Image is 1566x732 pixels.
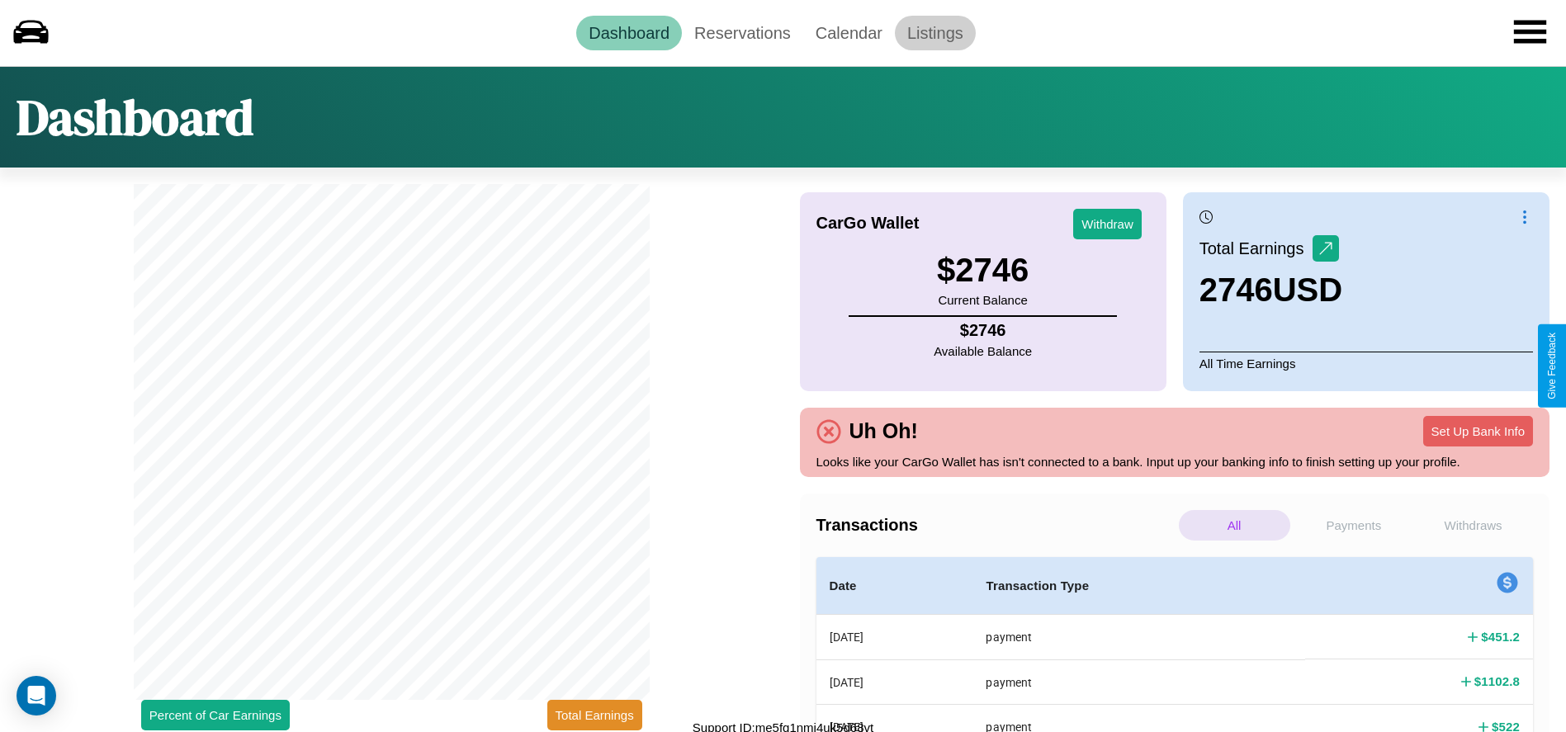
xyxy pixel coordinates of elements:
[934,340,1032,362] p: Available Balance
[816,451,1534,473] p: Looks like your CarGo Wallet has isn't connected to a bank. Input up your banking info to finish ...
[1423,416,1533,446] button: Set Up Bank Info
[576,16,682,50] a: Dashboard
[17,676,56,715] div: Open Intercom Messenger
[1199,272,1342,309] h3: 2746 USD
[1199,234,1313,263] p: Total Earnings
[972,659,1305,704] th: payment
[547,700,642,730] button: Total Earnings
[1073,209,1142,239] button: Withdraw
[1299,510,1410,541] p: Payments
[830,576,960,596] h4: Date
[986,576,1292,596] h4: Transaction Type
[937,289,1029,311] p: Current Balance
[1199,352,1533,375] p: All Time Earnings
[1179,510,1290,541] p: All
[934,321,1032,340] h4: $ 2746
[1546,333,1558,399] div: Give Feedback
[816,214,920,233] h4: CarGo Wallet
[1474,673,1520,690] h4: $ 1102.8
[1481,628,1520,645] h4: $ 451.2
[803,16,895,50] a: Calendar
[841,419,926,443] h4: Uh Oh!
[141,700,290,730] button: Percent of Car Earnings
[816,516,1175,535] h4: Transactions
[682,16,803,50] a: Reservations
[816,659,973,704] th: [DATE]
[1417,510,1529,541] p: Withdraws
[895,16,976,50] a: Listings
[17,83,253,151] h1: Dashboard
[972,615,1305,660] th: payment
[937,252,1029,289] h3: $ 2746
[816,615,973,660] th: [DATE]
